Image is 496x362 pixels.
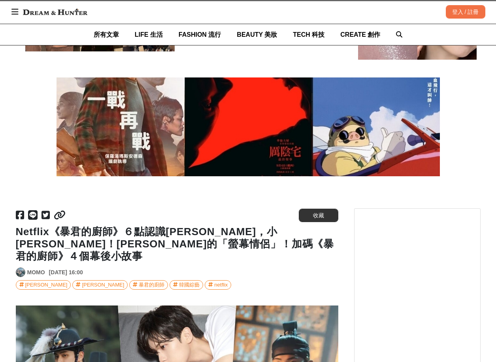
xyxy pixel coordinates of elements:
img: Dream & Hunter [19,5,91,19]
a: CREATE 創作 [340,24,380,45]
button: 收藏 [299,209,338,222]
div: netflix [214,281,228,289]
a: BEAUTY 美妝 [237,24,277,45]
a: 所有文章 [94,24,119,45]
div: [DATE] 16:00 [49,268,83,277]
span: CREATE 創作 [340,31,380,38]
span: 所有文章 [94,31,119,38]
a: 韓國綜藝 [170,280,203,290]
img: 2025「9月上映電影推薦」：厲陰宅：最終聖事、紅豬、一戰再戰...快加入必看片單 [57,77,440,176]
a: MOMO [27,268,45,277]
h1: Netflix《暴君的廚師》６點認識[PERSON_NAME]，小[PERSON_NAME]！[PERSON_NAME]的「螢幕情侶」！加碼《暴君的廚師》４個幕後小故事 [16,226,338,263]
a: LIFE 生活 [135,24,163,45]
span: BEAUTY 美妝 [237,31,277,38]
a: TECH 科技 [293,24,324,45]
div: 登入 / 註冊 [446,5,485,19]
a: FASHION 流行 [179,24,221,45]
a: 暴君的廚師 [129,280,168,290]
span: TECH 科技 [293,31,324,38]
span: FASHION 流行 [179,31,221,38]
span: LIFE 生活 [135,31,163,38]
img: Avatar [16,268,25,277]
a: netflix [205,280,231,290]
a: [PERSON_NAME] [72,280,128,290]
a: [PERSON_NAME] [16,280,71,290]
div: 暴君的廚師 [139,281,164,289]
div: [PERSON_NAME] [82,281,124,289]
div: [PERSON_NAME] [25,281,68,289]
div: 韓國綜藝 [179,281,200,289]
